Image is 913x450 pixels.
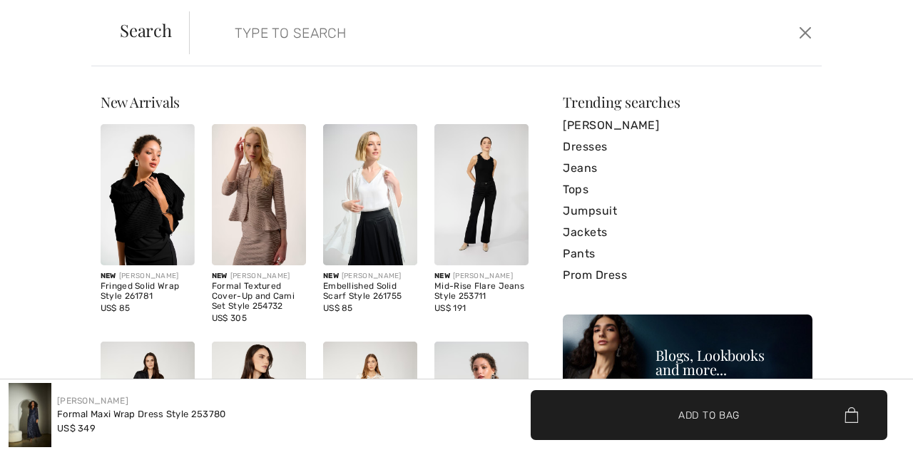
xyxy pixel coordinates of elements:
[434,272,450,280] span: New
[224,11,653,54] input: TYPE TO SEARCH
[795,21,816,44] button: Close
[323,271,417,282] div: [PERSON_NAME]
[212,272,228,280] span: New
[563,200,812,222] a: Jumpsuit
[212,271,306,282] div: [PERSON_NAME]
[563,222,812,243] a: Jackets
[434,271,529,282] div: [PERSON_NAME]
[101,282,195,302] div: Fringed Solid Wrap Style 261781
[212,313,247,323] span: US$ 305
[120,21,172,39] span: Search
[434,124,529,265] img: Mid-Rise Flare Jeans Style 253711. Black
[563,95,812,109] div: Trending searches
[563,243,812,265] a: Pants
[563,315,812,449] img: Blogs, Lookbooks and more...
[563,179,812,200] a: Tops
[101,272,116,280] span: New
[656,348,805,377] div: Blogs, Lookbooks and more...
[434,282,529,302] div: Mid-Rise Flare Jeans Style 253711
[101,124,195,265] img: Fringed Solid Wrap Style 261781. Black
[563,265,812,286] a: Prom Dress
[57,423,96,434] span: US$ 349
[101,303,131,313] span: US$ 85
[9,383,51,447] img: Formal Maxi Wrap Dress Style 253780
[531,390,887,440] button: Add to Bag
[57,396,128,406] a: [PERSON_NAME]
[563,158,812,179] a: Jeans
[57,407,226,421] div: Formal Maxi Wrap Dress Style 253780
[563,115,812,136] a: [PERSON_NAME]
[323,124,417,265] img: Embellished Solid Scarf Style 261755. Vanilla 30
[212,282,306,311] div: Formal Textured Cover-Up and Cami Set Style 254732
[212,124,306,265] img: Formal Textured Cover-Up and Cami Set Style 254732. Midnight Blue
[434,303,466,313] span: US$ 191
[323,272,339,280] span: New
[31,10,61,23] span: Chat
[678,407,740,422] span: Add to Bag
[563,136,812,158] a: Dresses
[101,271,195,282] div: [PERSON_NAME]
[101,92,180,111] span: New Arrivals
[323,282,417,302] div: Embellished Solid Scarf Style 261755
[323,303,353,313] span: US$ 85
[845,407,858,423] img: Bag.svg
